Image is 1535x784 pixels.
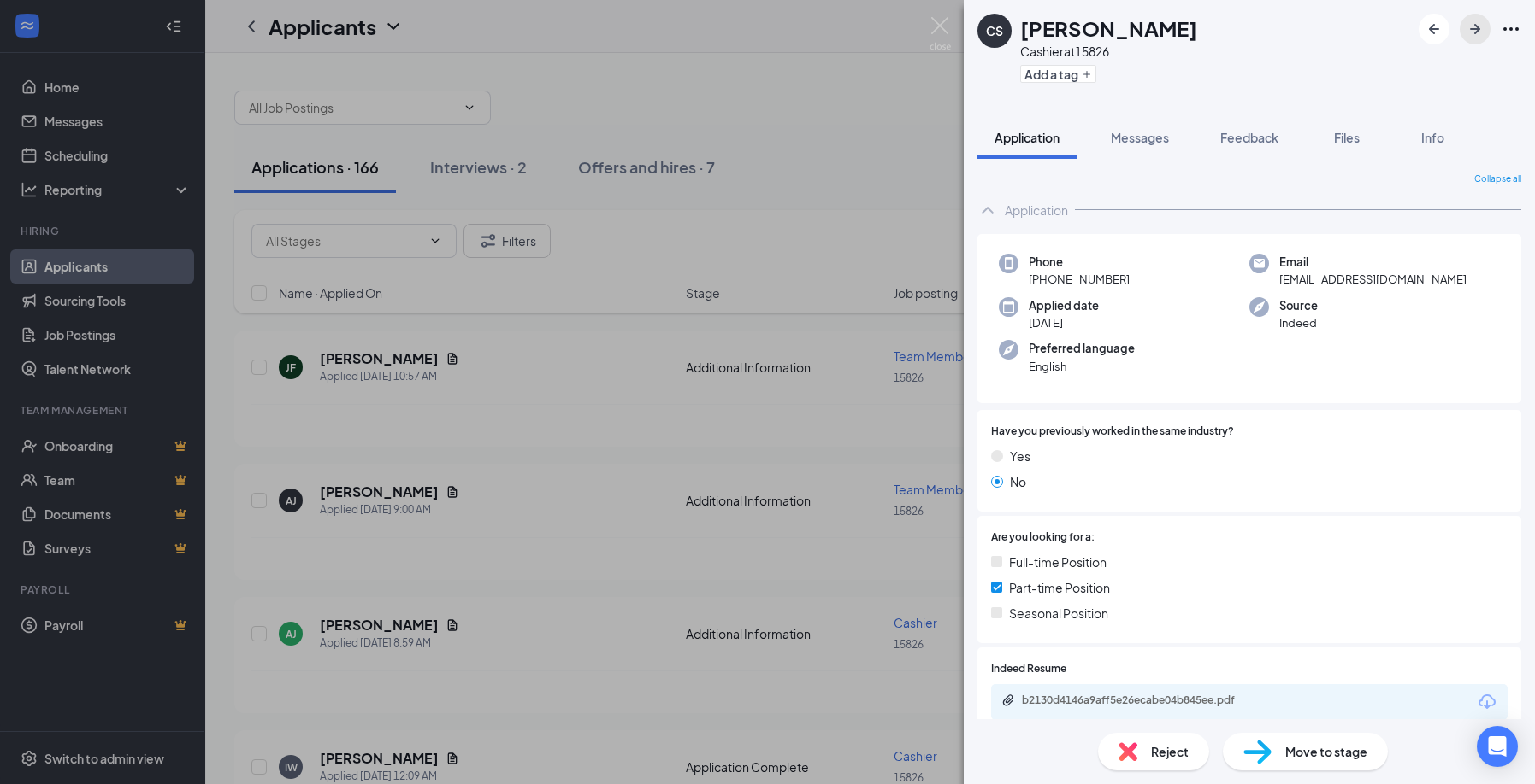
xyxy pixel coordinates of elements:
[991,529,1095,546] span: Are you looking for a:
[991,424,1234,440] span: Have you previously worked in the same industry?
[1279,297,1318,314] span: Source
[1010,447,1030,465] span: Yes
[1020,14,1197,43] h1: [PERSON_NAME]
[1029,271,1130,288] span: [PHONE_NUMBER]
[1009,604,1108,623] span: Seasonal Position
[1465,19,1485,39] svg: ArrowRight
[1029,340,1135,357] span: Preferred language
[1220,130,1278,145] span: Feedback
[1279,254,1467,271] span: Email
[1477,692,1497,712] svg: Download
[1334,130,1360,145] span: Files
[1001,693,1278,710] a: Paperclipb2130d4146a9aff5e26ecabe04b845ee.pdf
[1477,726,1518,767] div: Open Intercom Messenger
[1029,254,1130,271] span: Phone
[1460,14,1491,44] button: ArrowRight
[1029,358,1135,375] span: English
[1029,297,1099,314] span: Applied date
[1421,130,1444,145] span: Info
[1082,69,1092,79] svg: Plus
[1005,202,1068,219] div: Application
[995,130,1060,145] span: Application
[1010,472,1026,491] span: No
[1419,14,1449,44] button: ArrowLeftNew
[977,200,998,220] svg: ChevronUp
[1151,742,1189,761] span: Reject
[1020,65,1096,83] button: PlusAdd a tag
[986,22,1003,39] div: CS
[1279,271,1467,288] span: [EMAIL_ADDRESS][DOMAIN_NAME]
[1029,314,1099,331] span: [DATE]
[1009,553,1107,571] span: Full-time Position
[1001,693,1015,707] svg: Paperclip
[991,661,1066,677] span: Indeed Resume
[1020,43,1197,60] div: Cashier at 15826
[1022,693,1261,707] div: b2130d4146a9aff5e26ecabe04b845ee.pdf
[1501,19,1521,39] svg: Ellipses
[1279,314,1318,331] span: Indeed
[1474,173,1521,186] span: Collapse all
[1285,742,1367,761] span: Move to stage
[1424,19,1444,39] svg: ArrowLeftNew
[1111,130,1169,145] span: Messages
[1009,578,1110,597] span: Part-time Position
